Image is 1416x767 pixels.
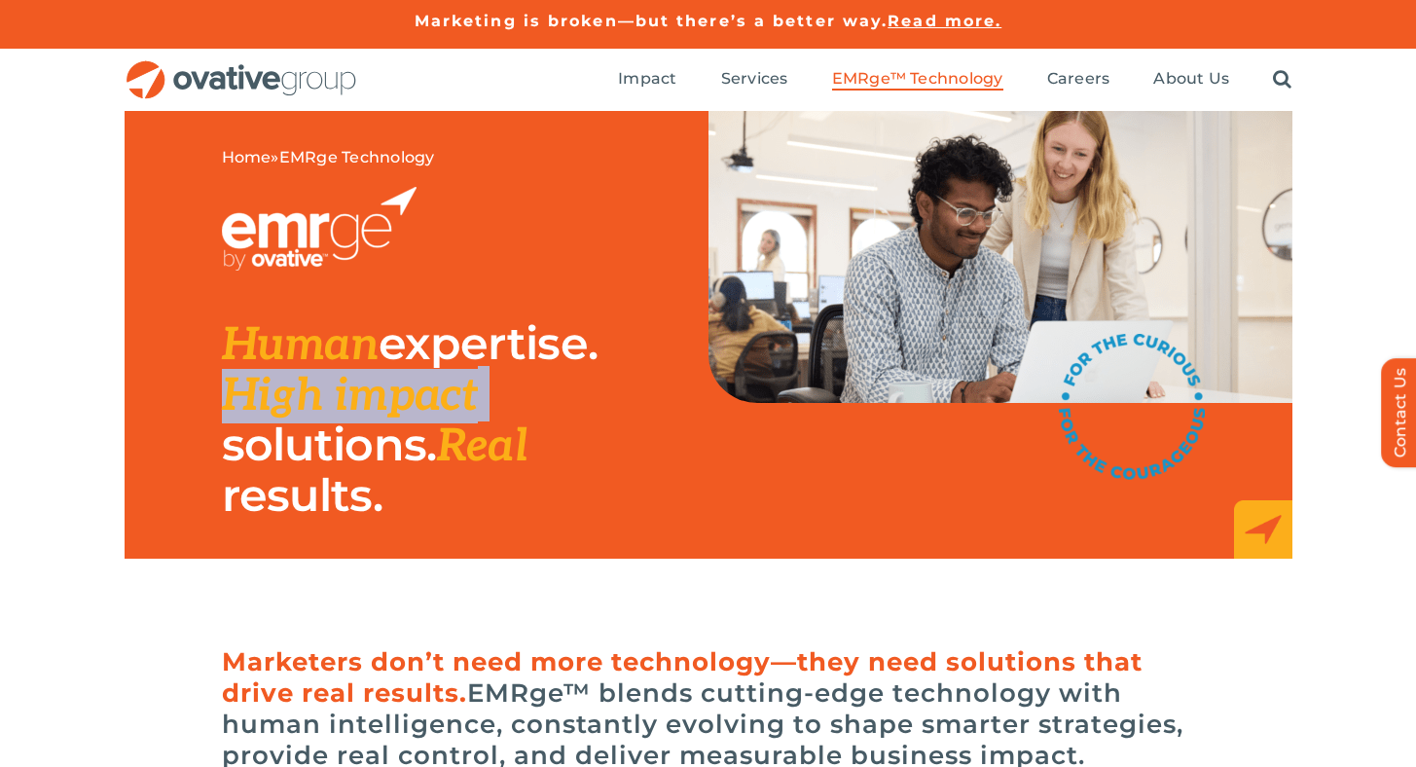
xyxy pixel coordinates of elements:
[379,315,598,371] span: expertise.
[222,417,437,472] span: solutions.
[415,12,889,30] a: Marketing is broken—but there’s a better way.
[1234,500,1292,559] img: EMRge_HomePage_Elements_Arrow Box
[1047,69,1110,89] span: Careers
[222,467,382,523] span: results.
[437,420,527,474] span: Real
[888,12,1001,30] a: Read more.
[279,148,435,166] span: EMRge Technology
[618,69,676,91] a: Impact
[222,148,435,167] span: »
[222,187,417,271] img: EMRGE_RGB_wht
[618,69,676,89] span: Impact
[721,69,788,89] span: Services
[832,69,1003,89] span: EMRge™ Technology
[832,69,1003,91] a: EMRge™ Technology
[708,111,1292,403] img: EMRge Landing Page Header Image
[721,69,788,91] a: Services
[222,369,478,423] span: High impact
[222,318,380,373] span: Human
[1047,69,1110,91] a: Careers
[618,49,1291,111] nav: Menu
[1273,69,1291,91] a: Search
[1153,69,1229,91] a: About Us
[222,148,272,166] a: Home
[125,58,358,77] a: OG_Full_horizontal_RGB
[1153,69,1229,89] span: About Us
[222,646,1143,709] span: Marketers don’t need more technology—they need solutions that drive real results.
